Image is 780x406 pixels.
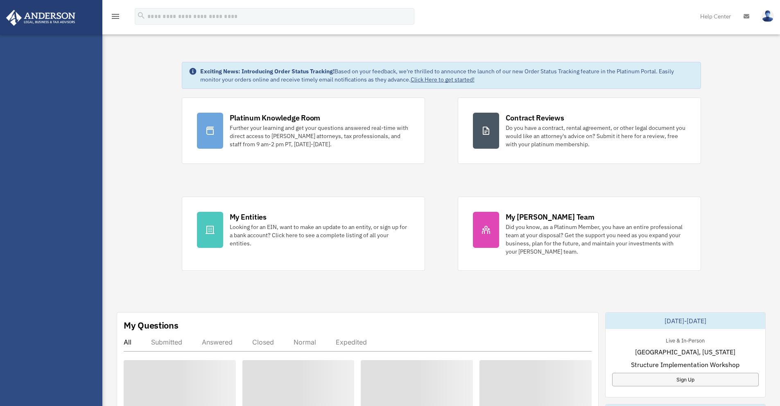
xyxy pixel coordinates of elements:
img: Anderson Advisors Platinum Portal [4,10,78,26]
i: search [137,11,146,20]
a: My [PERSON_NAME] Team Did you know, as a Platinum Member, you have an entire professional team at... [458,197,701,271]
a: Sign Up [612,373,759,386]
div: Closed [252,338,274,346]
i: menu [111,11,120,21]
span: [GEOGRAPHIC_DATA], [US_STATE] [635,347,735,357]
div: [DATE]-[DATE] [606,313,765,329]
div: All [124,338,131,346]
img: User Pic [762,10,774,22]
strong: Exciting News: Introducing Order Status Tracking! [200,68,335,75]
a: Click Here to get started! [411,76,475,83]
div: Submitted [151,338,182,346]
div: My [PERSON_NAME] Team [506,212,595,222]
a: menu [111,14,120,21]
div: Based on your feedback, we're thrilled to announce the launch of our new Order Status Tracking fe... [200,67,694,84]
div: Normal [294,338,316,346]
div: Answered [202,338,233,346]
div: Expedited [336,338,367,346]
div: Contract Reviews [506,113,564,123]
a: Contract Reviews Do you have a contract, rental agreement, or other legal document you would like... [458,98,701,164]
div: Platinum Knowledge Room [230,113,321,123]
a: My Entities Looking for an EIN, want to make an update to an entity, or sign up for a bank accoun... [182,197,425,271]
div: Further your learning and get your questions answered real-time with direct access to [PERSON_NAM... [230,124,410,148]
div: My Questions [124,319,179,331]
div: Live & In-Person [659,336,711,344]
span: Structure Implementation Workshop [631,360,739,370]
div: Do you have a contract, rental agreement, or other legal document you would like an attorney's ad... [506,124,686,148]
div: My Entities [230,212,267,222]
div: Looking for an EIN, want to make an update to an entity, or sign up for a bank account? Click her... [230,223,410,247]
div: Did you know, as a Platinum Member, you have an entire professional team at your disposal? Get th... [506,223,686,256]
a: Platinum Knowledge Room Further your learning and get your questions answered real-time with dire... [182,98,425,164]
